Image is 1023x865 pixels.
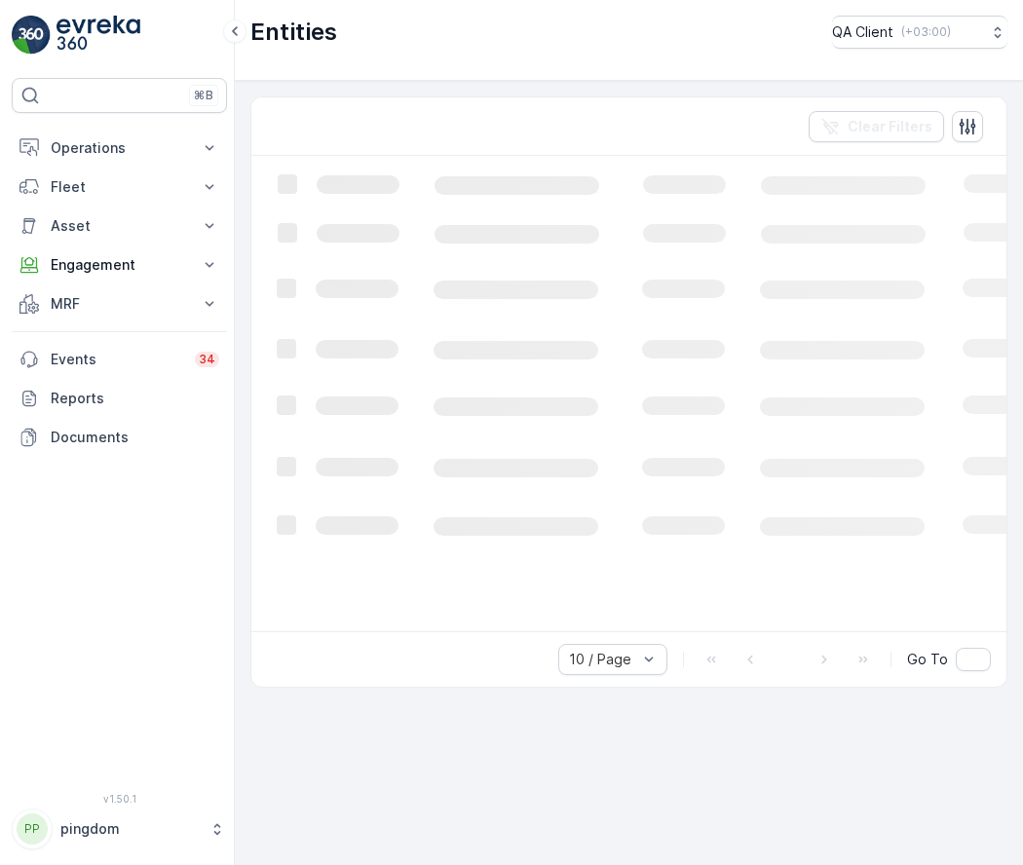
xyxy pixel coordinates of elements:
p: ⌘B [194,88,213,103]
img: logo_light-DOdMpM7g.png [57,16,140,55]
p: 34 [199,352,215,367]
a: Events34 [12,340,227,379]
span: v 1.50.1 [12,793,227,805]
button: Operations [12,129,227,168]
p: MRF [51,294,188,314]
p: pingdom [60,819,200,839]
button: PPpingdom [12,809,227,849]
button: Clear Filters [809,111,944,142]
p: Asset [51,216,188,236]
img: logo [12,16,51,55]
span: Go To [907,650,948,669]
p: Clear Filters [848,117,932,136]
button: Fleet [12,168,227,207]
a: Reports [12,379,227,418]
p: Events [51,350,183,369]
button: Engagement [12,245,227,284]
button: QA Client(+03:00) [832,16,1007,49]
button: MRF [12,284,227,323]
p: ( +03:00 ) [901,24,951,40]
p: Reports [51,389,219,408]
p: Entities [250,17,337,48]
div: PP [17,813,48,845]
a: Documents [12,418,227,457]
p: Operations [51,138,188,158]
p: Documents [51,428,219,447]
p: QA Client [832,22,893,42]
p: Fleet [51,177,188,197]
p: Engagement [51,255,188,275]
button: Asset [12,207,227,245]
